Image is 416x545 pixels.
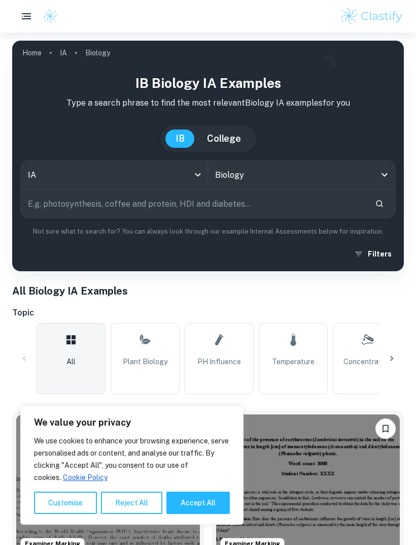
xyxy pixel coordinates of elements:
[12,283,404,299] h1: All Biology IA Examples
[34,416,230,429] p: We value your privacy
[34,492,97,514] button: Customise
[166,492,230,514] button: Accept All
[21,161,207,189] div: IA
[272,356,315,367] span: Temperature
[343,356,391,367] span: Concentration
[339,6,404,26] img: Clastify logo
[197,130,251,148] button: College
[165,130,195,148] button: IB
[20,227,396,237] p: Not sure what to search for? You can always look through our example Internal Assessments below f...
[12,307,404,319] h6: Topic
[12,41,404,271] img: profile cover
[101,492,162,514] button: Reject All
[60,46,67,60] a: IA
[375,419,396,439] button: Please log in to bookmark exemplars
[20,97,396,109] p: Type a search phrase to find the most relevant Biology IA examples for you
[20,73,396,93] h1: IB Biology IA examples
[37,9,58,24] a: Clastify logo
[22,46,42,60] a: Home
[371,195,388,212] button: Search
[20,406,244,525] div: We value your privacy
[85,47,110,58] p: Biology
[43,9,58,24] img: Clastify logo
[34,435,230,484] p: We use cookies to enhance your browsing experience, serve personalised ads or content, and analys...
[66,356,76,367] span: All
[21,189,367,218] input: E.g. photosynthesis, coffee and protein, HDI and diabetes...
[62,473,108,482] a: Cookie Policy
[377,168,392,182] button: Open
[123,356,167,367] span: Plant Biology
[352,245,396,263] button: Filters
[197,356,241,367] span: pH Influence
